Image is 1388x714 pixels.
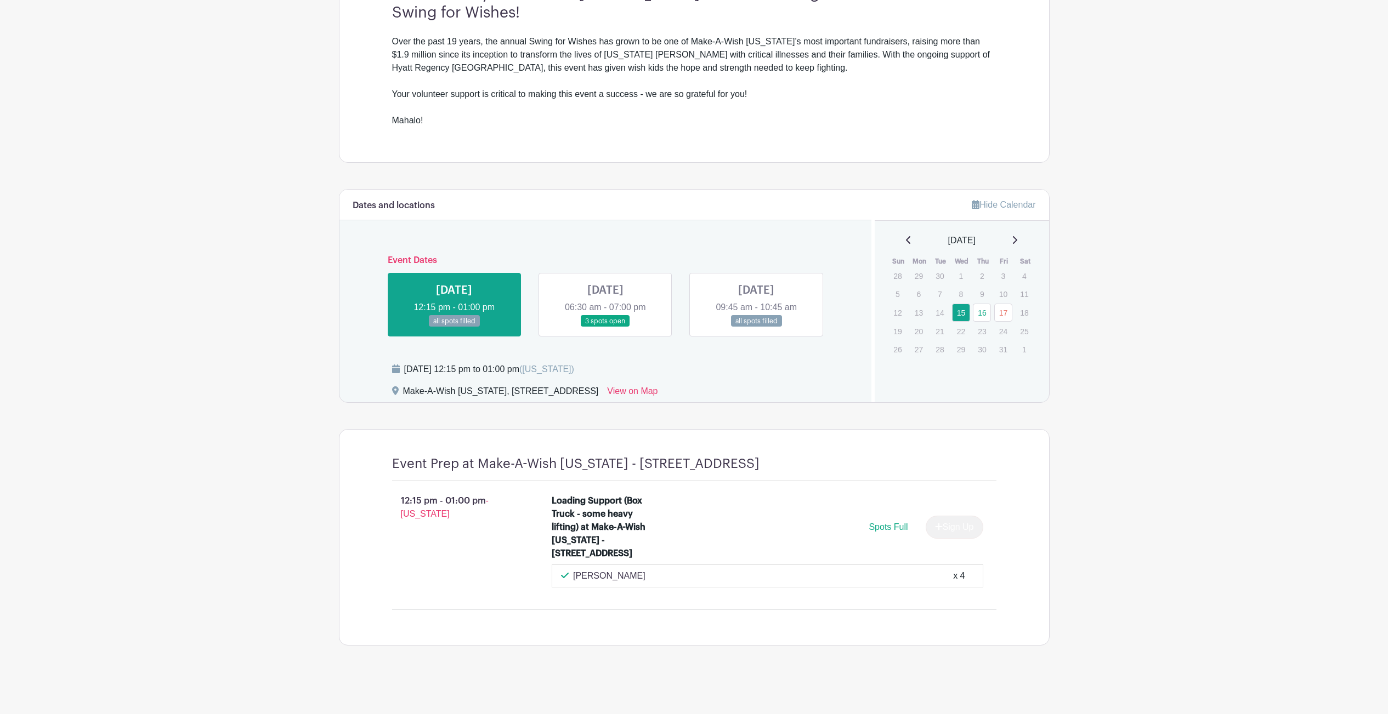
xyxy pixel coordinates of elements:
[392,35,996,127] div: Over the past 19 years, the annual Swing for Wishes has grown to be one of Make-A-Wish [US_STATE]...
[353,201,435,211] h6: Dates and locations
[888,285,907,302] p: 5
[909,256,931,267] th: Mon
[973,267,991,284] p: 2
[994,304,1012,322] a: 17
[952,323,970,340] p: 22
[1015,267,1033,284] p: 4
[930,256,951,267] th: Tue
[573,569,645,582] p: [PERSON_NAME]
[519,364,574,374] span: ([US_STATE])
[888,304,907,321] p: 12
[994,323,1012,340] p: 24
[952,341,970,358] p: 29
[910,267,928,284] p: 29
[1015,304,1033,321] p: 18
[931,304,949,321] p: 14
[607,385,658,402] a: View on Map
[404,363,574,376] div: [DATE] 12:15 pm to 01:00 pm
[910,285,928,302] p: 6
[392,456,760,472] h4: Event Prep at Make-A-Wish [US_STATE] - [STREET_ADDRESS]
[1015,285,1033,302] p: 11
[952,304,970,322] a: 15
[1015,323,1033,340] p: 25
[951,256,973,267] th: Wed
[888,267,907,284] p: 28
[972,256,994,267] th: Thu
[403,385,599,402] div: Make-A-Wish [US_STATE], [STREET_ADDRESS]
[1015,256,1036,267] th: Sat
[994,285,1012,302] p: 10
[953,569,965,582] div: x 4
[994,256,1015,267] th: Fri
[888,256,909,267] th: Sun
[931,285,949,302] p: 7
[552,494,647,560] div: Loading Support (Box Truck - some heavy lifting) at Make-A-Wish [US_STATE] - [STREET_ADDRESS]
[948,234,976,247] span: [DATE]
[888,323,907,340] p: 19
[931,341,949,358] p: 28
[375,490,535,525] p: 12:15 pm - 01:00 pm
[888,341,907,358] p: 26
[910,323,928,340] p: 20
[910,304,928,321] p: 13
[972,200,1035,209] a: Hide Calendar
[952,267,970,284] p: 1
[931,267,949,284] p: 30
[973,323,991,340] p: 23
[379,255,832,266] h6: Event Dates
[931,323,949,340] p: 21
[1015,341,1033,358] p: 1
[973,285,991,302] p: 9
[994,341,1012,358] p: 31
[994,267,1012,284] p: 3
[973,341,991,358] p: 30
[952,285,970,302] p: 8
[869,522,908,532] span: Spots Full
[973,304,991,322] a: 16
[910,341,928,358] p: 27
